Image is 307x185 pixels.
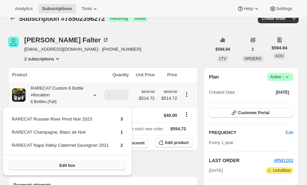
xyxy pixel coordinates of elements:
[135,16,146,21] span: Active
[24,55,61,62] button: Product actions
[258,14,290,23] button: Create order
[248,45,258,54] button: 1
[19,15,105,22] span: Subscription #78502396272
[286,129,293,136] span: Edit
[12,88,26,102] img: product img
[272,45,287,51] span: $594.94
[252,47,254,52] span: 1
[233,4,264,13] button: Help
[42,6,72,11] span: Subscriptions
[8,161,126,170] button: Edit box
[38,4,76,13] button: Subscriptions
[131,67,157,82] th: Unit Price
[81,6,92,11] span: Tools
[282,127,297,138] button: Edit
[209,167,223,174] span: [DATE]
[262,16,286,21] span: Create order
[120,143,123,148] span: 2
[238,110,269,115] span: Customer Portal
[283,74,284,80] span: |
[24,46,141,53] span: [EMAIL_ADDRESS][DOMAIN_NAME] · [PHONE_NUMBER]
[77,4,103,13] button: Tools
[157,67,179,82] th: Price
[155,138,193,147] button: Add product
[164,113,177,118] span: $40.00
[265,4,296,13] button: Settings
[120,117,123,122] span: 3
[219,56,226,61] span: LTV
[11,4,37,13] button: Analytics
[209,140,233,145] span: Every 1 year
[164,90,177,94] small: $643.40
[181,111,192,118] button: Shipping actions
[139,95,155,102] span: $514.72
[99,67,131,82] th: Quantity
[24,37,109,43] div: [PERSON_NAME] Falter
[159,95,177,102] span: $514.72
[275,54,283,58] span: AOV
[11,115,109,128] td: RARECAT Russian River Pinot Noir 2023
[8,14,17,23] button: Subscriptions
[216,47,230,52] span: $594.94
[244,6,253,11] span: Help
[244,56,261,61] span: ORDERS
[11,129,109,141] td: RARECAT Champagne, Blanc de Noir
[209,129,285,136] h2: FREQUENCY
[170,126,186,131] span: $554.72
[270,74,291,80] span: Active
[209,157,274,164] h2: LAST ORDER
[110,16,128,21] span: Recurring
[120,130,123,135] span: 1
[209,108,293,118] button: Customer Portal
[274,158,293,163] a: #RW1263
[15,6,33,11] span: Analytics
[181,91,192,98] button: Product actions
[209,89,235,96] span: Created Date
[276,90,289,95] span: [DATE]
[8,67,99,82] th: Product
[60,163,75,168] span: Edit box
[165,140,189,145] span: Add product
[212,45,234,54] button: $594.94
[142,90,155,94] small: $643.40
[209,74,219,80] h2: Plan
[274,157,293,164] button: #RW1263
[276,6,292,11] span: Settings
[273,168,291,173] span: Unfulfilled
[26,85,86,105] div: RARECAT Custom 6 Bottle Allocation
[11,142,109,154] td: RARECAT Napa Valley Cabernet Sauvignon 2021
[272,88,293,97] button: [DATE]
[31,99,56,104] small: 6 Bottles (Fall)
[8,37,19,47] span: Richard Falter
